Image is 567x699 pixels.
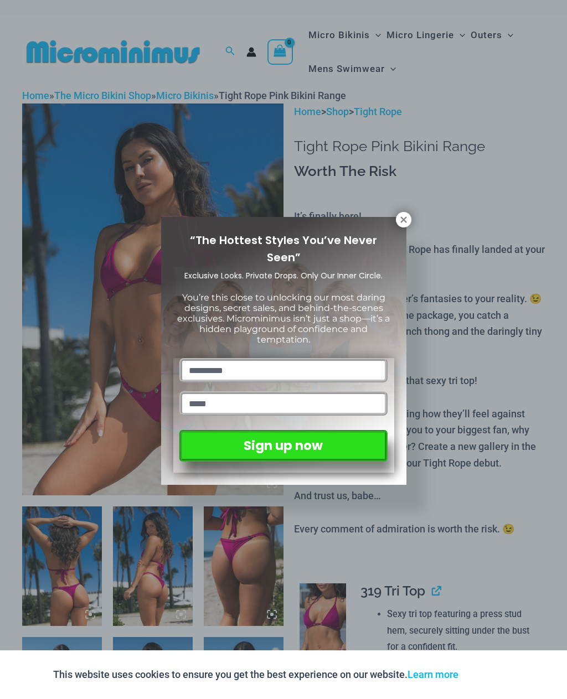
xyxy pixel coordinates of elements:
[396,212,411,227] button: Close
[467,661,514,688] button: Accept
[179,430,387,462] button: Sign up now
[408,669,458,680] a: Learn more
[184,270,383,281] span: Exclusive Looks. Private Drops. Only Our Inner Circle.
[190,232,377,265] span: “The Hottest Styles You’ve Never Seen”
[53,666,458,683] p: This website uses cookies to ensure you get the best experience on our website.
[177,292,390,345] span: You’re this close to unlocking our most daring designs, secret sales, and behind-the-scenes exclu...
